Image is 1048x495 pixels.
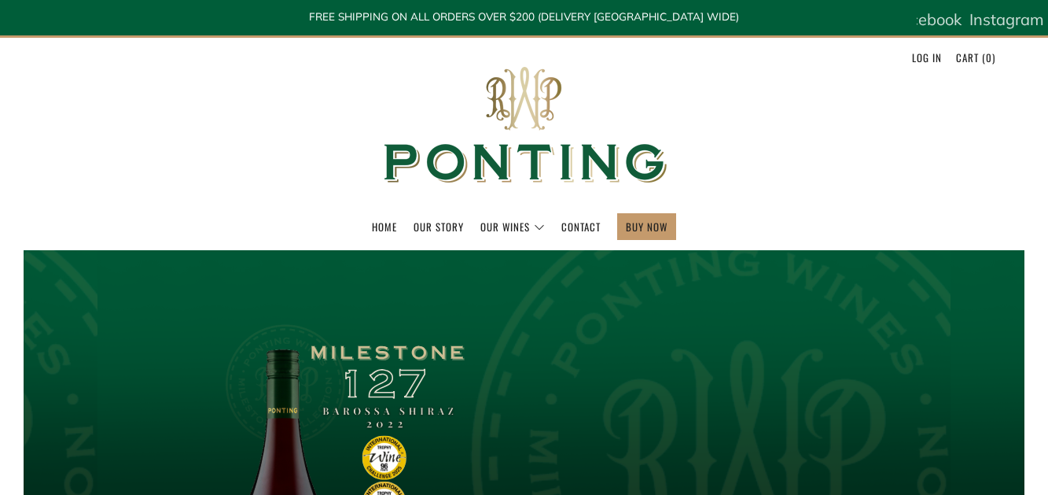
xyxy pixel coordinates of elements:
[372,214,397,239] a: Home
[912,45,942,70] a: Log in
[892,4,962,35] a: Facebook
[892,9,962,29] span: Facebook
[969,9,1044,29] span: Instagram
[561,214,601,239] a: Contact
[969,4,1044,35] a: Instagram
[956,45,995,70] a: Cart (0)
[986,50,992,65] span: 0
[480,214,545,239] a: Our Wines
[367,38,682,213] img: Ponting Wines
[626,214,667,239] a: BUY NOW
[414,214,464,239] a: Our Story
